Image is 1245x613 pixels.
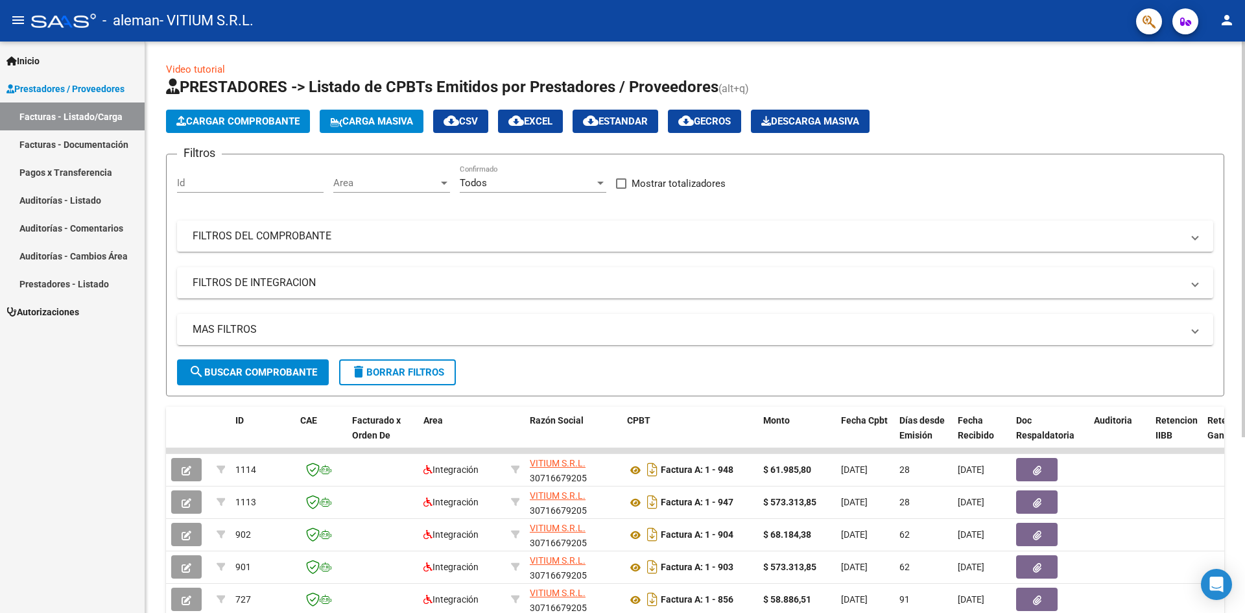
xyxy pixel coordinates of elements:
span: Auditoria [1094,415,1132,426]
span: (alt+q) [718,82,749,95]
span: Fecha Recibido [958,415,994,440]
div: 30716679205 [530,488,617,516]
span: VITIUM S.R.L. [530,588,586,598]
button: Buscar Comprobante [177,359,329,385]
span: Carga Masiva [330,115,413,127]
button: Cargar Comprobante [166,110,310,133]
button: Carga Masiva [320,110,423,133]
span: Todos [460,177,487,189]
datatable-header-cell: ID [230,407,295,464]
datatable-header-cell: Doc Respaldatoria [1011,407,1089,464]
a: Video tutorial [166,64,225,75]
button: Descarga Masiva [751,110,870,133]
mat-icon: menu [10,12,26,28]
span: EXCEL [508,115,552,127]
mat-panel-title: FILTROS DE INTEGRACION [193,276,1182,290]
span: Integración [423,497,479,507]
span: Integración [423,594,479,605]
span: [DATE] [958,464,984,475]
datatable-header-cell: Monto [758,407,836,464]
span: 28 [899,464,910,475]
mat-icon: cloud_download [444,113,459,128]
span: CPBT [627,415,650,426]
span: [DATE] [841,529,868,540]
datatable-header-cell: Auditoria [1089,407,1150,464]
span: Integración [423,562,479,572]
span: 62 [899,529,910,540]
i: Descargar documento [644,492,661,512]
datatable-header-cell: Fecha Recibido [953,407,1011,464]
strong: Factura A: 1 - 903 [661,562,733,573]
mat-icon: cloud_download [678,113,694,128]
span: Inicio [6,54,40,68]
mat-icon: person [1219,12,1235,28]
i: Descargar documento [644,557,661,577]
span: [DATE] [841,497,868,507]
strong: Factura A: 1 - 947 [661,498,733,508]
span: Gecros [678,115,731,127]
button: Borrar Filtros [339,359,456,385]
span: Area [333,177,438,189]
span: [DATE] [958,594,984,605]
span: [DATE] [841,464,868,475]
span: 62 [899,562,910,572]
div: 30716679205 [530,456,617,483]
button: EXCEL [498,110,563,133]
i: Descargar documento [644,524,661,545]
datatable-header-cell: Area [418,407,506,464]
mat-expansion-panel-header: FILTROS DE INTEGRACION [177,267,1213,298]
mat-expansion-panel-header: MAS FILTROS [177,314,1213,345]
i: Descargar documento [644,589,661,610]
strong: $ 573.313,85 [763,562,816,572]
span: Buscar Comprobante [189,367,317,378]
span: Retencion IIBB [1156,415,1198,440]
span: [DATE] [841,562,868,572]
span: Cargar Comprobante [176,115,300,127]
span: [DATE] [841,594,868,605]
datatable-header-cell: Facturado x Orden De [347,407,418,464]
button: CSV [433,110,488,133]
span: 1114 [235,464,256,475]
span: Integración [423,529,479,540]
span: [DATE] [958,562,984,572]
mat-icon: cloud_download [508,113,524,128]
div: Open Intercom Messenger [1201,569,1232,600]
span: [DATE] [958,497,984,507]
span: VITIUM S.R.L. [530,490,586,501]
span: VITIUM S.R.L. [530,523,586,533]
span: Descarga Masiva [761,115,859,127]
mat-icon: search [189,364,204,379]
span: - aleman [102,6,160,35]
datatable-header-cell: CPBT [622,407,758,464]
datatable-header-cell: Fecha Cpbt [836,407,894,464]
h3: Filtros [177,144,222,162]
span: 727 [235,594,251,605]
datatable-header-cell: Retencion IIBB [1150,407,1202,464]
datatable-header-cell: CAE [295,407,347,464]
button: Estandar [573,110,658,133]
div: 30716679205 [530,553,617,581]
span: Facturado x Orden De [352,415,401,440]
span: Razón Social [530,415,584,426]
span: 28 [899,497,910,507]
span: ID [235,415,244,426]
mat-icon: delete [351,364,366,379]
span: VITIUM S.R.L. [530,555,586,566]
i: Descargar documento [644,459,661,480]
span: Días desde Emisión [899,415,945,440]
strong: $ 61.985,80 [763,464,811,475]
span: CSV [444,115,478,127]
span: - VITIUM S.R.L. [160,6,254,35]
span: Area [423,415,443,426]
app-download-masive: Descarga masiva de comprobantes (adjuntos) [751,110,870,133]
strong: Factura A: 1 - 948 [661,465,733,475]
button: Gecros [668,110,741,133]
mat-expansion-panel-header: FILTROS DEL COMPROBANTE [177,221,1213,252]
span: PRESTADORES -> Listado de CPBTs Emitidos por Prestadores / Proveedores [166,78,718,96]
mat-icon: cloud_download [583,113,599,128]
strong: $ 68.184,38 [763,529,811,540]
datatable-header-cell: Razón Social [525,407,622,464]
span: [DATE] [958,529,984,540]
span: Mostrar totalizadores [632,176,726,191]
mat-panel-title: MAS FILTROS [193,322,1182,337]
